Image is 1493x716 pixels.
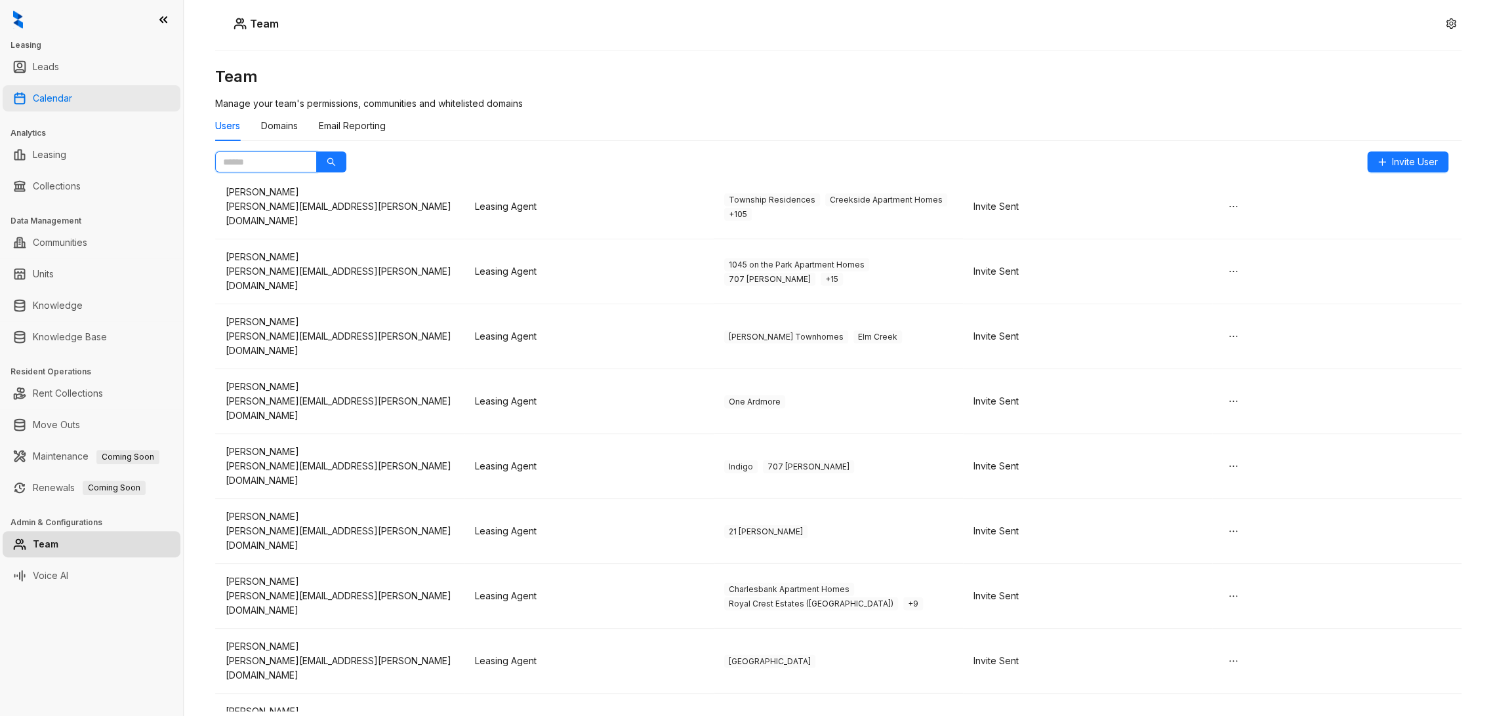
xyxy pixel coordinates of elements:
[724,208,752,221] span: + 105
[724,193,820,207] span: Township Residences
[33,380,103,407] a: Rent Collections
[973,264,1202,279] div: Invite Sent
[1228,656,1238,666] span: ellipsis
[1228,461,1238,471] span: ellipsis
[973,459,1202,473] div: Invite Sent
[464,369,714,434] td: Leasing Agent
[33,475,146,501] a: RenewalsComing Soon
[10,39,183,51] h3: Leasing
[821,273,843,286] span: + 15
[464,239,714,304] td: Leasing Agent
[226,394,454,423] div: [PERSON_NAME][EMAIL_ADDRESS][PERSON_NAME][DOMAIN_NAME]
[973,199,1202,214] div: Invite Sent
[215,119,240,133] div: Users
[973,654,1202,668] div: Invite Sent
[763,460,854,473] span: 707 [PERSON_NAME]
[464,629,714,694] td: Leasing Agent
[10,127,183,139] h3: Analytics
[1228,331,1238,342] span: ellipsis
[33,229,87,256] a: Communities
[33,142,66,168] a: Leasing
[226,380,454,394] div: [PERSON_NAME]
[464,564,714,629] td: Leasing Agent
[3,324,180,350] li: Knowledge Base
[973,589,1202,603] div: Invite Sent
[226,315,454,329] div: [PERSON_NAME]
[83,481,146,495] span: Coming Soon
[3,475,180,501] li: Renewals
[464,174,714,239] td: Leasing Agent
[234,17,247,30] img: Users
[33,563,68,589] a: Voice AI
[724,525,808,538] span: 21 [PERSON_NAME]
[33,412,80,438] a: Move Outs
[226,574,454,589] div: [PERSON_NAME]
[973,394,1202,408] div: Invite Sent
[1446,18,1456,29] span: setting
[10,215,183,227] h3: Data Management
[3,142,180,168] li: Leasing
[226,509,454,524] div: [PERSON_NAME]
[3,85,180,111] li: Calendar
[1228,591,1238,601] span: ellipsis
[464,499,714,564] td: Leasing Agent
[226,639,454,654] div: [PERSON_NAME]
[3,531,180,557] li: Team
[215,66,1462,87] h3: Team
[724,460,758,473] span: Indigo
[226,589,454,618] div: [PERSON_NAME][EMAIL_ADDRESS][PERSON_NAME][DOMAIN_NAME]
[1228,266,1238,277] span: ellipsis
[3,261,180,287] li: Units
[464,434,714,499] td: Leasing Agent
[3,380,180,407] li: Rent Collections
[1378,157,1387,167] span: plus
[973,524,1202,538] div: Invite Sent
[724,258,869,271] span: 1045 on the Park Apartment Homes
[724,655,815,668] span: [GEOGRAPHIC_DATA]
[3,563,180,589] li: Voice AI
[3,292,180,319] li: Knowledge
[1228,201,1238,212] span: ellipsis
[319,119,386,133] div: Email Reporting
[226,250,454,264] div: [PERSON_NAME]
[724,597,898,610] span: Royal Crest Estates ([GEOGRAPHIC_DATA])
[10,366,183,378] h3: Resident Operations
[33,261,54,287] a: Units
[464,304,714,369] td: Leasing Agent
[724,273,815,286] span: 707 [PERSON_NAME]
[3,443,180,469] li: Maintenance
[1367,151,1448,172] button: Invite User
[226,524,454,553] div: [PERSON_NAME][EMAIL_ADDRESS][PERSON_NAME][DOMAIN_NAME]
[903,597,923,610] span: + 9
[33,531,58,557] a: Team
[247,16,279,31] h5: Team
[33,324,107,350] a: Knowledge Base
[724,583,854,596] span: Charlesbank Apartment Homes
[724,395,785,408] span: One Ardmore
[226,445,454,459] div: [PERSON_NAME]
[33,173,81,199] a: Collections
[3,229,180,256] li: Communities
[226,199,454,228] div: [PERSON_NAME][EMAIL_ADDRESS][PERSON_NAME][DOMAIN_NAME]
[226,459,454,488] div: [PERSON_NAME][EMAIL_ADDRESS][PERSON_NAME][DOMAIN_NAME]
[215,98,523,109] span: Manage your team's permissions, communities and whitelisted domains
[226,264,454,293] div: [PERSON_NAME][EMAIL_ADDRESS][PERSON_NAME][DOMAIN_NAME]
[33,54,59,80] a: Leads
[1228,396,1238,407] span: ellipsis
[13,10,23,29] img: logo
[3,173,180,199] li: Collections
[3,54,180,80] li: Leads
[33,292,83,319] a: Knowledge
[261,119,298,133] div: Domains
[226,329,454,358] div: [PERSON_NAME][EMAIL_ADDRESS][PERSON_NAME][DOMAIN_NAME]
[96,450,159,464] span: Coming Soon
[1228,526,1238,536] span: ellipsis
[825,193,947,207] span: Creekside Apartment Homes
[226,654,454,683] div: [PERSON_NAME][EMAIL_ADDRESS][PERSON_NAME][DOMAIN_NAME]
[226,185,454,199] div: [PERSON_NAME]
[1392,155,1438,169] span: Invite User
[853,330,902,344] span: Elm Creek
[3,412,180,438] li: Move Outs
[33,85,72,111] a: Calendar
[724,330,848,344] span: [PERSON_NAME] Townhomes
